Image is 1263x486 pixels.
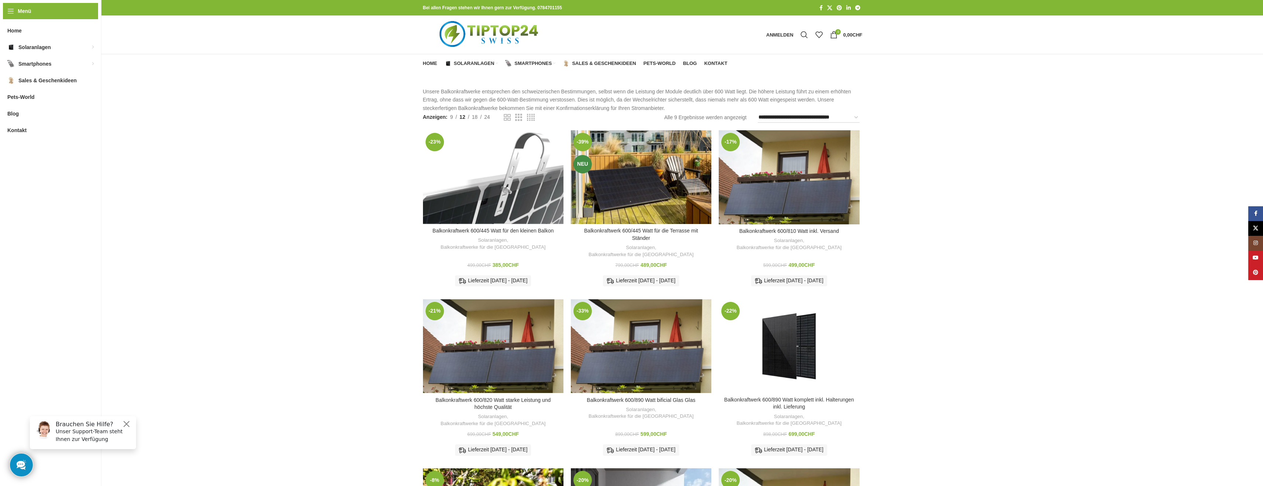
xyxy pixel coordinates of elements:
[426,302,444,320] span: -21%
[1248,206,1263,221] a: Facebook Social Link
[7,60,15,68] img: Smartphones
[736,244,842,251] a: Balkonkraftwerke für die [GEOGRAPHIC_DATA]
[788,431,815,437] bdi: 699,00
[788,262,815,268] bdi: 499,00
[7,44,15,51] img: Solaranlagen
[514,61,552,66] span: Smartphones
[736,420,842,427] a: Balkonkraftwerke für die [GEOGRAPHIC_DATA]
[482,432,491,437] span: CHF
[719,299,859,393] a: Balkonkraftwerk 600/890 Watt komplett inkl. Halterungen inkl. Lieferung
[459,114,465,120] span: 12
[572,61,636,66] span: Sales & Geschenkideen
[641,262,667,268] bdi: 489,00
[683,56,697,71] a: Blog
[797,27,812,42] a: Suche
[455,444,531,455] div: Lieferzeit [DATE] - [DATE]
[563,60,569,67] img: Sales & Geschenkideen
[1248,265,1263,280] a: Pinterest Social Link
[766,32,794,37] span: Anmelden
[719,130,859,224] a: Balkonkraftwerk 600/810 Watt inkl. Versand
[626,244,655,251] a: Solaranlagen
[508,262,519,268] span: CHF
[467,263,491,268] bdi: 499,00
[447,113,455,121] a: 9
[441,244,546,251] a: Balkonkraftwerke für die [GEOGRAPHIC_DATA]
[763,432,787,437] bdi: 898,00
[423,87,863,112] p: Unsere Balkonkraftwerke entsprechen den schweizerischen Bestimmungen, selbst wenn die Leistung de...
[643,61,676,66] span: Pets-World
[615,263,639,268] bdi: 799,00
[721,133,740,151] span: -17%
[826,27,866,42] a: 0 0,00CHF
[844,3,853,13] a: LinkedIn Social Link
[573,302,592,320] span: -33%
[482,263,491,268] span: CHF
[643,56,676,71] a: Pets-World
[493,262,519,268] bdi: 385,00
[508,431,519,437] span: CHF
[419,56,731,71] div: Hauptnavigation
[589,413,694,420] a: Balkonkraftwerke für die [GEOGRAPHIC_DATA]
[7,77,15,84] img: Sales & Geschenkideen
[615,432,639,437] bdi: 899,00
[774,413,803,420] a: Solaranlagen
[603,444,679,455] div: Lieferzeit [DATE] - [DATE]
[584,228,698,241] a: Balkonkraftwerk 600/445 Watt für die Terrasse mit Ständer
[457,113,468,121] a: 12
[32,17,108,33] p: Unser Support-Team steht Ihnen zur Verfügung
[1248,221,1263,236] a: X Social Link
[32,10,108,17] h6: Brauchen Sie Hilfe?
[433,228,554,234] a: Balkonkraftwerk 600/445 Watt für den kleinen Balkon
[751,275,827,286] div: Lieferzeit [DATE] - [DATE]
[478,413,507,420] a: Solaranlagen
[629,432,639,437] span: CHF
[843,32,862,38] bdi: 0,00
[7,90,35,104] span: Pets-World
[427,413,560,427] div: ,
[423,61,437,66] span: Home
[426,133,444,151] span: -23%
[641,431,667,437] bdi: 599,00
[527,113,535,122] a: Rasteransicht 4
[835,3,844,13] a: Pinterest Social Link
[18,7,31,15] span: Menü
[423,5,562,10] strong: Bei allen Fragen stehen wir Ihnen gern zur Verfügung. 0784701155
[423,113,448,121] span: Anzeigen
[804,262,815,268] span: CHF
[774,237,803,244] a: Solaranlagen
[721,302,740,320] span: -22%
[812,27,826,42] div: Meine Wunschliste
[835,29,841,35] span: 0
[423,299,563,393] a: Balkonkraftwerk 600/820 Watt starke Leistung und höchste Qualität
[763,27,797,42] a: Anmelden
[445,56,498,71] a: Solaranlagen
[853,3,863,13] a: Telegram Social Link
[664,113,746,121] p: Alle 9 Ergebnisse werden angezeigt
[18,57,51,70] span: Smartphones
[629,263,639,268] span: CHF
[724,397,854,410] a: Balkonkraftwerk 600/890 Watt komplett inkl. Halterungen inkl. Lieferung
[704,56,728,71] a: Kontakt
[7,24,22,37] span: Home
[763,263,787,268] bdi: 599,00
[18,74,77,87] span: Sales & Geschenkideen
[573,155,592,173] span: Neu
[423,15,557,54] img: Tiptop24 Nachhaltige & Faire Produkte
[758,112,860,123] select: Shop-Reihenfolge
[441,420,546,427] a: Balkonkraftwerke für die [GEOGRAPHIC_DATA]
[7,107,19,120] span: Blog
[493,431,519,437] bdi: 549,00
[482,113,493,121] a: 24
[450,114,453,120] span: 9
[575,406,708,420] div: ,
[505,60,512,67] img: Smartphones
[427,237,560,251] div: ,
[587,397,695,403] a: Balkonkraftwerk 600/890 Watt bificial Glas Glas
[467,432,491,437] bdi: 699,00
[10,10,29,29] img: Customer service
[722,237,856,251] div: ,
[505,56,555,71] a: Smartphones
[472,114,478,120] span: 18
[656,262,667,268] span: CHF
[777,432,787,437] span: CHF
